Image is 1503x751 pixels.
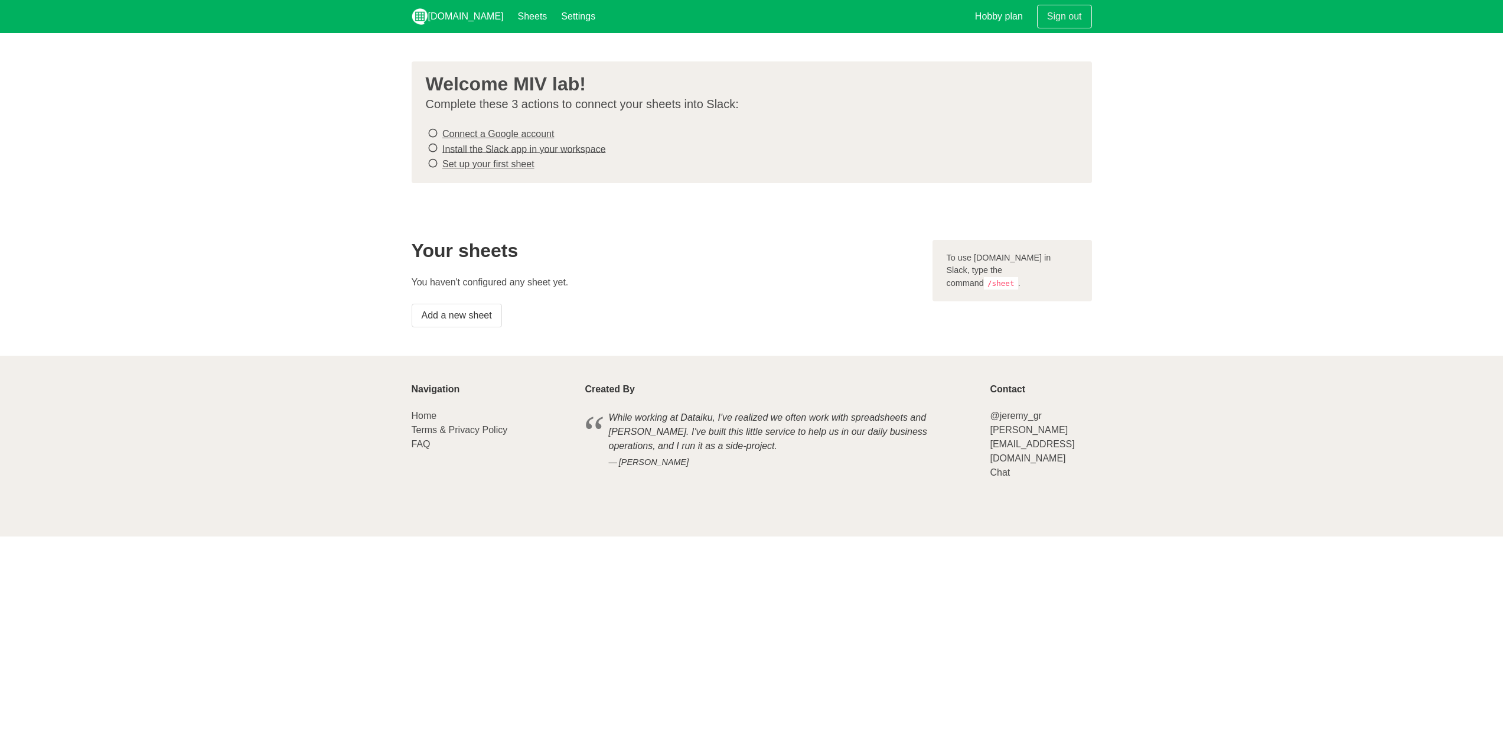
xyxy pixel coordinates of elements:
[990,384,1091,395] p: Contact
[412,425,508,435] a: Terms & Privacy Policy
[412,384,571,395] p: Navigation
[412,275,918,290] p: You haven't configured any sheet yet.
[990,411,1041,421] a: @jeremy_gr
[442,159,534,169] a: Set up your first sheet
[933,240,1092,302] div: To use [DOMAIN_NAME] in Slack, type the command .
[426,97,1068,112] p: Complete these 3 actions to connect your sheets into Slack:
[990,467,1010,477] a: Chat
[1037,5,1092,28] a: Sign out
[990,425,1074,463] a: [PERSON_NAME][EMAIL_ADDRESS][DOMAIN_NAME]
[984,277,1018,290] code: /sheet
[585,384,976,395] p: Created By
[442,129,554,139] a: Connect a Google account
[412,8,428,25] img: logo_v2_white.png
[412,439,431,449] a: FAQ
[442,144,606,154] a: Install the Slack app in your workspace
[412,304,502,327] a: Add a new sheet
[412,240,918,261] h2: Your sheets
[609,456,953,469] cite: [PERSON_NAME]
[585,409,976,471] blockquote: While working at Dataiku, I've realized we often work with spreadsheets and [PERSON_NAME]. I've b...
[412,411,437,421] a: Home
[426,73,1068,95] h3: Welcome MIV lab!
